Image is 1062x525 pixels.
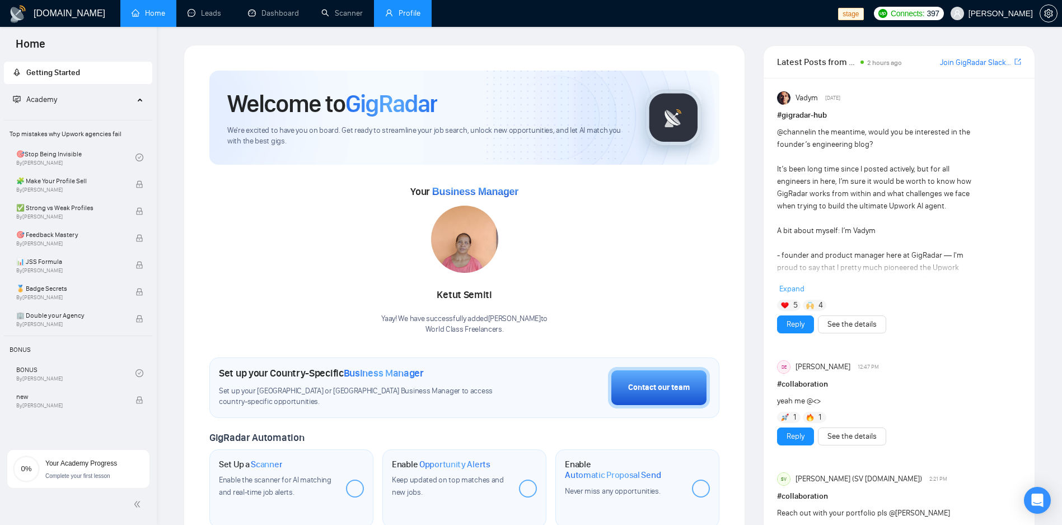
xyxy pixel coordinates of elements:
[777,490,1021,503] h1: # collaboration
[132,8,165,18] a: homeHome
[135,396,143,404] span: lock
[891,7,924,20] span: Connects:
[251,459,282,470] span: Scanner
[827,430,877,443] a: See the details
[16,187,124,193] span: By [PERSON_NAME]
[777,395,972,407] div: yeah me @<>
[929,474,947,484] span: 2:21 PM
[628,382,690,394] div: Contact our team
[1040,4,1058,22] button: setting
[419,459,490,470] span: Opportunity Alerts
[5,123,151,145] span: Top mistakes why Upwork agencies fail
[1014,57,1021,66] span: export
[227,89,437,119] h1: Welcome to
[796,473,922,485] span: [PERSON_NAME] (SV [DOMAIN_NAME])
[392,475,504,497] span: Keep updated on top matches and new jobs.
[878,9,887,18] img: upwork-logo.png
[135,180,143,188] span: lock
[45,473,110,479] span: Complete your first lesson
[781,414,789,421] img: 🚀
[867,59,902,67] span: 2 hours ago
[777,378,1021,391] h1: # collaboration
[806,301,814,309] img: 🙌
[188,8,226,18] a: messageLeads
[645,90,701,146] img: gigradar-logo.png
[45,459,117,467] span: Your Academy Progress
[16,321,124,328] span: By [PERSON_NAME]
[16,283,124,294] span: 🏅 Badge Secrets
[135,369,143,377] span: check-circle
[827,318,877,331] a: See the details
[135,154,143,161] span: check-circle
[392,459,490,470] h1: Enable
[838,8,863,20] span: stage
[381,324,548,335] p: World Class Freelancers .
[16,294,124,301] span: By [PERSON_NAME]
[818,300,823,311] span: 4
[431,206,498,273] img: 1706688268687-WhatsApp%20Image%202024-01-31%20at%2014.03.18.jpeg
[777,428,814,445] button: Reply
[777,507,972,519] div: Reach out with your portfolio pls @[PERSON_NAME]
[227,126,628,147] span: We're excited to have you on board. Get ready to streamline your job search, unlock new opportuni...
[5,338,151,361] span: BONUS
[927,7,939,20] span: 397
[781,301,789,309] img: ❤️
[16,175,124,187] span: 🧩 Make Your Profile Sell
[16,267,124,274] span: By [PERSON_NAME]
[321,8,363,18] a: searchScanner
[381,314,548,335] div: Yaay! We have successfully added [PERSON_NAME] to
[777,55,857,69] span: Latest Posts from the GigRadar Community
[777,127,810,137] span: @channel
[818,412,821,423] span: 1
[787,318,804,331] a: Reply
[1014,57,1021,67] a: export
[219,386,513,407] span: Set up your [GEOGRAPHIC_DATA] or [GEOGRAPHIC_DATA] Business Manager to access country-specific op...
[410,185,518,198] span: Your
[135,261,143,269] span: lock
[777,126,972,447] div: in the meantime, would you be interested in the founder’s engineering blog? It’s been long time s...
[4,62,152,84] li: Getting Started
[953,10,961,17] span: user
[26,95,57,104] span: Academy
[219,367,424,379] h1: Set up your Country-Specific
[9,5,27,23] img: logo
[135,207,143,215] span: lock
[16,391,124,402] span: new
[793,300,798,311] span: 5
[565,470,661,481] span: Automatic Proposal Send
[793,412,796,423] span: 1
[4,115,152,412] li: Academy Homepage
[818,315,886,333] button: See the details
[135,234,143,242] span: lock
[248,8,299,18] a: dashboardDashboard
[16,145,135,170] a: 🎯Stop Being InvisibleBy[PERSON_NAME]
[13,95,57,104] span: Academy
[432,186,518,197] span: Business Manager
[133,499,144,510] span: double-left
[818,428,886,445] button: See the details
[796,92,818,104] span: Vadym
[777,315,814,333] button: Reply
[1040,9,1058,18] a: setting
[13,465,40,472] span: 0%
[7,36,54,59] span: Home
[565,459,683,481] h1: Enable
[16,256,124,267] span: 📊 JSS Formula
[858,362,879,372] span: 12:47 PM
[26,68,80,77] span: Getting Started
[16,213,124,220] span: By [PERSON_NAME]
[787,430,804,443] a: Reply
[806,414,814,421] img: 🔥
[219,459,282,470] h1: Set Up a
[16,229,124,240] span: 🎯 Feedback Mastery
[345,89,437,119] span: GigRadar
[608,367,710,408] button: Contact our team
[778,361,790,373] div: DE
[16,310,124,321] span: 🏢 Double your Agency
[779,284,804,294] span: Expand
[16,402,124,409] span: By [PERSON_NAME]
[1024,487,1051,514] div: Open Intercom Messenger
[344,367,424,379] span: Business Manager
[16,240,124,247] span: By [PERSON_NAME]
[796,361,850,373] span: [PERSON_NAME]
